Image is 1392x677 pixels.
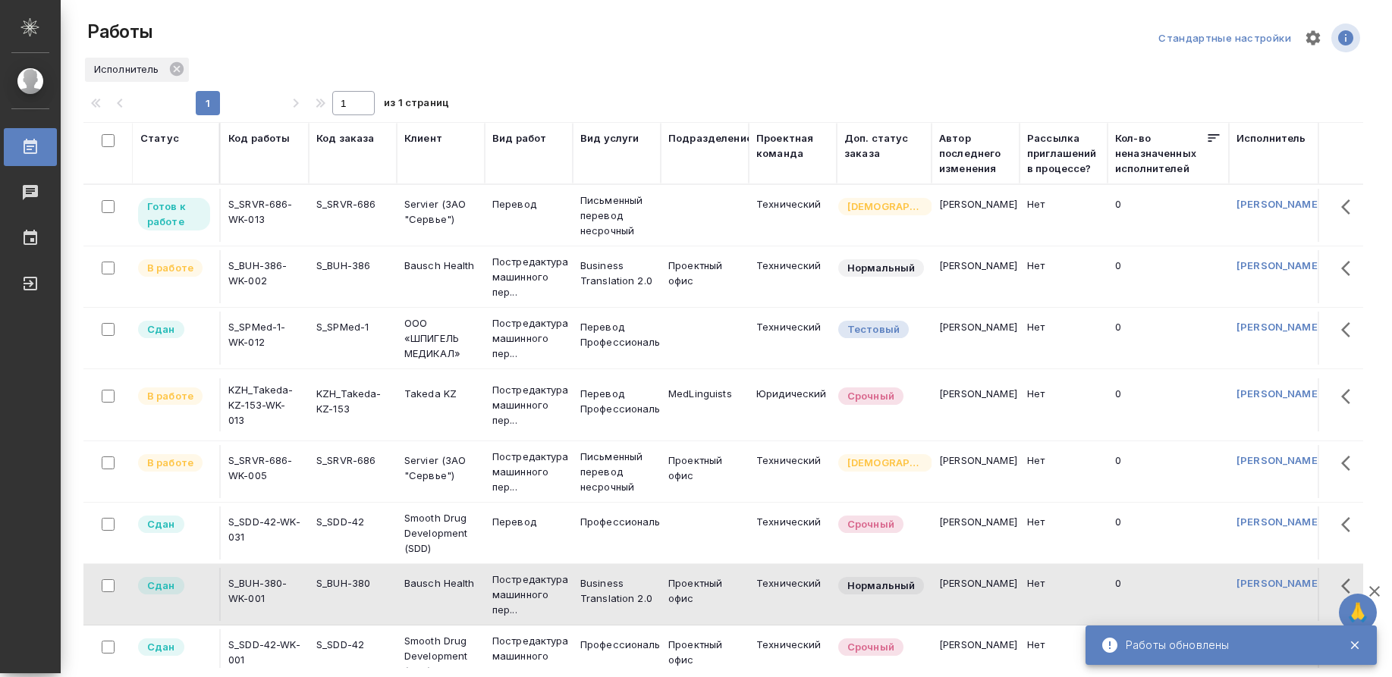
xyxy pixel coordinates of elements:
[847,321,900,337] p: Тестовый
[668,130,753,146] div: Подразделение
[661,568,749,621] td: Проектный офис
[492,449,565,494] p: Постредактура машинного пер...
[137,258,212,278] div: Исполнитель выполняет работу
[749,568,837,621] td: Технический
[221,312,309,365] td: S_SPMed-1-WK-012
[492,254,565,299] p: Постредактура машинного пер...
[147,516,175,531] p: Сдан
[580,386,653,416] p: Перевод Профессиональный
[1236,198,1321,210] a: [PERSON_NAME]
[1236,130,1306,146] div: Исполнитель
[492,382,565,428] p: Постредактура машинного пер...
[580,193,653,238] p: Письменный перевод несрочный
[404,510,477,556] p: Smooth Drug Development (SDD)
[137,386,212,406] div: Исполнитель выполняет работу
[1155,27,1295,50] div: split button
[147,388,193,403] p: В работе
[140,130,179,146] div: Статус
[1020,250,1108,303] td: Нет
[932,189,1020,242] td: [PERSON_NAME]
[147,260,193,275] p: В работе
[1332,445,1368,481] button: Здесь прячутся важные кнопки
[85,58,189,82] div: Исполнитель
[847,199,923,214] p: [DEMOGRAPHIC_DATA]
[1345,597,1371,628] span: 🙏
[847,516,894,531] p: Срочный
[83,20,152,44] span: Работы
[580,514,653,529] p: Профессиональный
[1108,378,1229,431] td: 0
[492,572,565,617] p: Постредактура машинного пер...
[1126,638,1326,653] div: Работы обновлены
[147,199,201,229] p: Готов к работе
[137,514,212,534] div: Менеджер проверил работу исполнителя, передает ее на следующий этап
[316,386,389,416] div: KZH_Takeda-KZ-153
[1108,445,1229,498] td: 0
[404,258,477,273] p: Bausch Health
[580,130,639,146] div: Вид услуги
[1108,506,1229,559] td: 0
[221,375,309,435] td: KZH_Takeda-KZ-153-WK-013
[1331,24,1363,52] span: Посмотреть информацию
[316,637,389,652] div: S_SDD-42
[1332,568,1368,604] button: Здесь прячутся важные кнопки
[1236,516,1321,528] a: [PERSON_NAME]
[749,312,837,365] td: Технический
[1332,506,1368,543] button: Здесь прячутся важные кнопки
[316,575,389,591] div: S_BUH-380
[580,449,653,494] p: Письменный перевод несрочный
[661,378,749,431] td: MedLinguists
[1108,568,1229,621] td: 0
[316,196,389,212] div: S_SRVR-686
[1236,387,1321,400] a: [PERSON_NAME]
[1339,594,1377,632] button: 🙏
[749,445,837,498] td: Технический
[147,578,175,593] p: Сдан
[316,130,374,146] div: Код заказа
[847,455,923,470] p: [DEMOGRAPHIC_DATA]
[316,453,389,468] div: S_SRVR-686
[847,388,894,403] p: Срочный
[580,319,653,349] p: Перевод Профессиональный
[661,250,749,303] td: Проектный офис
[404,315,477,361] p: ООО «ШПИГЕЛЬ МЕДИКАЛ»
[932,568,1020,621] td: [PERSON_NAME]
[1020,568,1108,621] td: Нет
[932,250,1020,303] td: [PERSON_NAME]
[137,319,212,340] div: Менеджер проверил работу исполнителя, передает ее на следующий этап
[221,445,309,498] td: S_SRVR-686-WK-005
[384,93,449,115] span: из 1 страниц
[1108,312,1229,365] td: 0
[221,506,309,559] td: S_SDD-42-WK-031
[1332,189,1368,225] button: Здесь прячутся важные кнопки
[749,378,837,431] td: Юридический
[847,578,915,593] p: Нормальный
[316,514,389,529] div: S_SDD-42
[749,189,837,242] td: Технический
[939,130,1012,176] div: Автор последнего изменения
[661,445,749,498] td: Проектный офис
[137,637,212,657] div: Менеджер проверил работу исполнителя, передает ее на следующий этап
[492,514,565,529] p: Перевод
[1339,638,1370,652] button: Закрыть
[756,130,829,161] div: Проектная команда
[1020,378,1108,431] td: Нет
[1236,259,1321,271] a: [PERSON_NAME]
[1236,454,1321,466] a: [PERSON_NAME]
[932,445,1020,498] td: [PERSON_NAME]
[844,130,924,161] div: Доп. статус заказа
[1236,577,1321,589] a: [PERSON_NAME]
[404,130,442,146] div: Клиент
[316,258,389,273] div: S_BUH-386
[580,637,653,652] p: Профессиональный
[404,453,477,483] p: Servier (ЗАО "Сервье")
[1108,250,1229,303] td: 0
[492,196,565,212] p: Перевод
[1115,130,1206,176] div: Кол-во неназначенных исполнителей
[147,321,175,337] p: Сдан
[1027,130,1100,176] div: Рассылка приглашений в процессе?
[228,130,290,146] div: Код работы
[1295,20,1331,56] span: Настроить таблицу
[492,315,565,361] p: Постредактура машинного пер...
[580,258,653,288] p: Business Translation 2.0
